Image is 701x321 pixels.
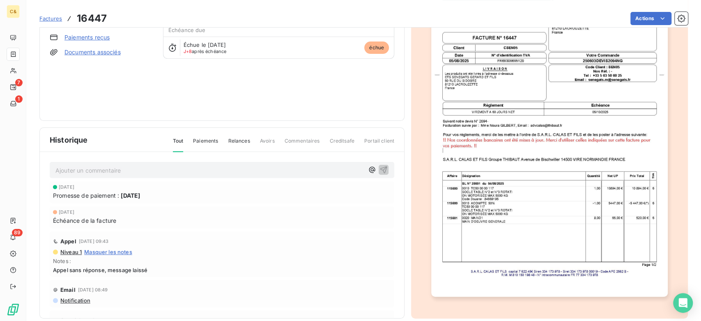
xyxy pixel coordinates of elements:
span: Échéance de la facture [53,216,116,225]
img: Logo LeanPay [7,303,20,316]
span: Masquer les notes [84,249,132,255]
span: 7 [15,79,23,86]
span: Paiements [193,137,218,151]
span: 89 [12,229,23,236]
span: J+8 [184,48,192,54]
span: après échéance [184,49,227,54]
a: Documents associés [64,48,121,56]
a: Paiements reçus [64,33,110,42]
span: [DATE] 08:49 [78,287,108,292]
span: Email [60,286,76,293]
span: Commentaires [285,137,320,151]
span: Appel sans réponse, message laissé [53,267,391,273]
span: Avoirs [260,137,275,151]
span: Relances [228,137,250,151]
span: Niveau 1 [60,249,82,255]
span: Portail client [364,137,394,151]
a: Factures [39,14,62,23]
span: échue [364,42,389,54]
div: C& [7,5,20,18]
span: [DATE] 09:43 [79,239,109,244]
span: [DATE] [59,185,74,189]
span: Appel [60,238,76,245]
span: Échue le [DATE] [184,42,226,48]
span: Tout [173,137,184,152]
span: [DATE] [59,210,74,215]
h3: 16447 [77,11,107,26]
span: Promesse de paiement : [53,191,119,200]
div: Open Intercom Messenger [673,293,693,313]
span: Échéance due [168,27,206,33]
span: 1 [15,95,23,103]
span: [DATE] [121,191,140,200]
span: Notification [60,297,90,304]
span: Factures [39,15,62,22]
span: Historique [50,134,88,145]
button: Actions [630,12,671,25]
span: Notes : [53,258,391,264]
span: Creditsafe [329,137,354,151]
